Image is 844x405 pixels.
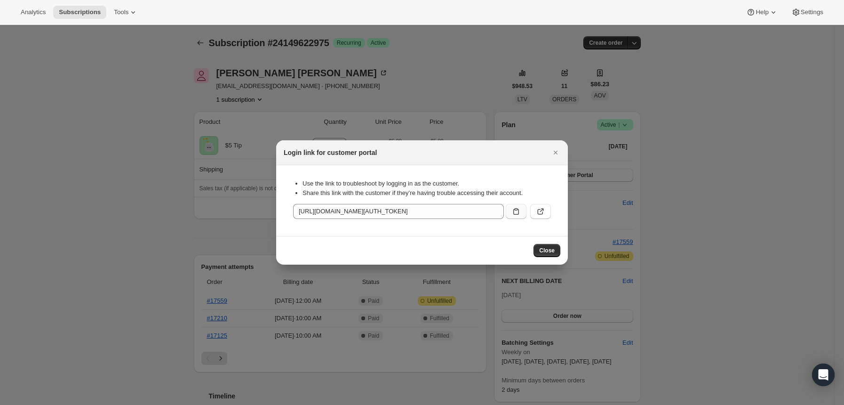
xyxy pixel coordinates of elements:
[108,6,143,19] button: Tools
[549,146,562,159] button: Close
[740,6,783,19] button: Help
[812,364,835,386] div: Open Intercom Messenger
[59,8,101,16] span: Subscriptions
[284,148,377,157] h2: Login link for customer portal
[15,6,51,19] button: Analytics
[801,8,823,16] span: Settings
[53,6,106,19] button: Subscriptions
[303,188,551,198] li: Share this link with the customer if they’re having trouble accessing their account.
[303,179,551,188] li: Use the link to troubleshoot by logging in as the customer.
[786,6,829,19] button: Settings
[533,244,560,257] button: Close
[539,247,555,254] span: Close
[21,8,46,16] span: Analytics
[756,8,768,16] span: Help
[114,8,128,16] span: Tools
